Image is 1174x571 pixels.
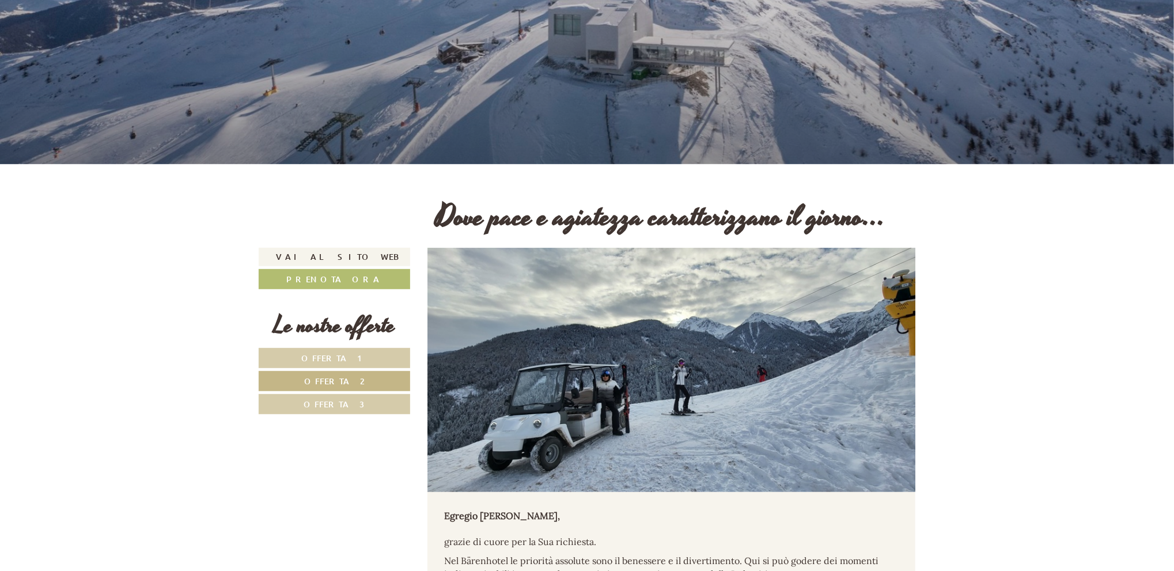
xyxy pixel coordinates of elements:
a: Prenota ora [259,269,410,289]
a: Vai al sito web [259,248,410,266]
span: Offerta 2 [304,376,365,387]
div: Le nostre offerte [259,309,410,342]
strong: Egregio [PERSON_NAME], [445,510,561,521]
span: Offerta 3 [304,399,365,410]
h1: Dove pace e agiatezza caratterizzano il giorno... [436,202,886,233]
p: grazie di cuore per la Sua richiesta. [445,509,899,549]
span: Offerta 1 [301,353,368,364]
